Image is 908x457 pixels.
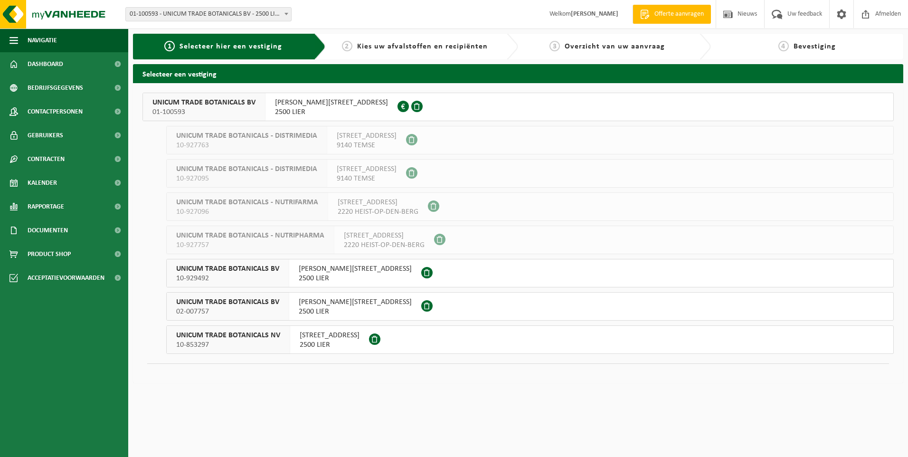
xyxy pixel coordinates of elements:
[299,264,412,274] span: [PERSON_NAME][STREET_ADDRESS]
[176,307,279,316] span: 02-007757
[176,297,279,307] span: UNICUM TRADE BOTANICALS BV
[300,331,359,340] span: [STREET_ADDRESS]
[176,274,279,283] span: 10-929492
[28,124,63,147] span: Gebruikers
[337,174,397,183] span: 9140 TEMSE
[28,147,65,171] span: Contracten
[176,141,317,150] span: 10-927763
[337,164,397,174] span: [STREET_ADDRESS]
[337,131,397,141] span: [STREET_ADDRESS]
[176,164,317,174] span: UNICUM TRADE BOTANICALS - DISTRIMEDIA
[28,52,63,76] span: Dashboard
[28,242,71,266] span: Product Shop
[794,43,836,50] span: Bevestiging
[176,207,318,217] span: 10-927096
[180,43,282,50] span: Selecteer hier een vestiging
[176,264,279,274] span: UNICUM TRADE BOTANICALS BV
[166,325,894,354] button: UNICUM TRADE BOTANICALS NV 10-853297 [STREET_ADDRESS]2500 LIER
[28,29,57,52] span: Navigatie
[152,98,255,107] span: UNICUM TRADE BOTANICALS BV
[176,231,324,240] span: UNICUM TRADE BOTANICALS - NUTRIPHARMA
[176,131,317,141] span: UNICUM TRADE BOTANICALS - DISTRIMEDIA
[300,340,359,350] span: 2500 LIER
[133,64,903,83] h2: Selecteer een vestiging
[549,41,560,51] span: 3
[338,198,418,207] span: [STREET_ADDRESS]
[164,41,175,51] span: 1
[28,100,83,124] span: Contactpersonen
[571,10,618,18] strong: [PERSON_NAME]
[176,340,280,350] span: 10-853297
[299,274,412,283] span: 2500 LIER
[299,297,412,307] span: [PERSON_NAME][STREET_ADDRESS]
[125,7,292,21] span: 01-100593 - UNICUM TRADE BOTANICALS BV - 2500 LIER, JOSEPH VAN INSTRAAT 21
[633,5,711,24] a: Offerte aanvragen
[28,219,68,242] span: Documenten
[344,231,425,240] span: [STREET_ADDRESS]
[176,174,317,183] span: 10-927095
[357,43,488,50] span: Kies uw afvalstoffen en recipiënten
[176,198,318,207] span: UNICUM TRADE BOTANICALS - NUTRIFARMA
[778,41,789,51] span: 4
[176,331,280,340] span: UNICUM TRADE BOTANICALS NV
[28,76,83,100] span: Bedrijfsgegevens
[275,98,388,107] span: [PERSON_NAME][STREET_ADDRESS]
[338,207,418,217] span: 2220 HEIST-OP-DEN-BERG
[152,107,255,117] span: 01-100593
[342,41,352,51] span: 2
[337,141,397,150] span: 9140 TEMSE
[28,195,64,219] span: Rapportage
[652,10,706,19] span: Offerte aanvragen
[344,240,425,250] span: 2220 HEIST-OP-DEN-BERG
[166,259,894,287] button: UNICUM TRADE BOTANICALS BV 10-929492 [PERSON_NAME][STREET_ADDRESS]2500 LIER
[299,307,412,316] span: 2500 LIER
[142,93,894,121] button: UNICUM TRADE BOTANICALS BV 01-100593 [PERSON_NAME][STREET_ADDRESS]2500 LIER
[275,107,388,117] span: 2500 LIER
[176,240,324,250] span: 10-927757
[565,43,665,50] span: Overzicht van uw aanvraag
[28,266,104,290] span: Acceptatievoorwaarden
[166,292,894,321] button: UNICUM TRADE BOTANICALS BV 02-007757 [PERSON_NAME][STREET_ADDRESS]2500 LIER
[28,171,57,195] span: Kalender
[126,8,291,21] span: 01-100593 - UNICUM TRADE BOTANICALS BV - 2500 LIER, JOSEPH VAN INSTRAAT 21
